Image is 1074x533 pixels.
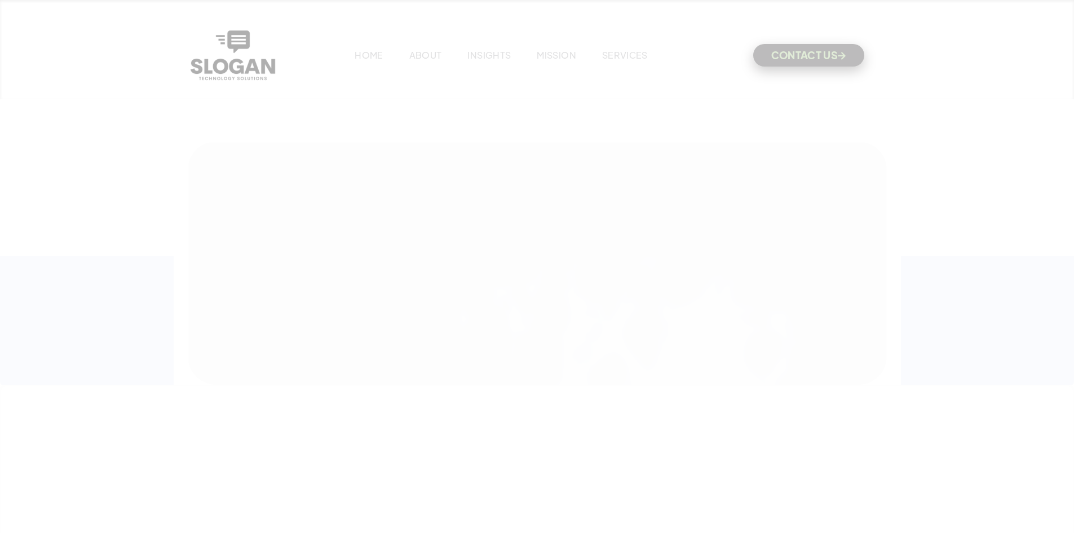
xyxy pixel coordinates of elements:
[753,44,864,67] a: CONTACT US
[188,28,278,83] a: home
[838,52,846,59] span: 
[537,49,576,61] a: MISSION
[467,49,511,61] a: INSIGHTS
[602,49,648,61] a: SERVICES
[409,49,442,61] a: ABOUT
[355,49,383,61] a: HOME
